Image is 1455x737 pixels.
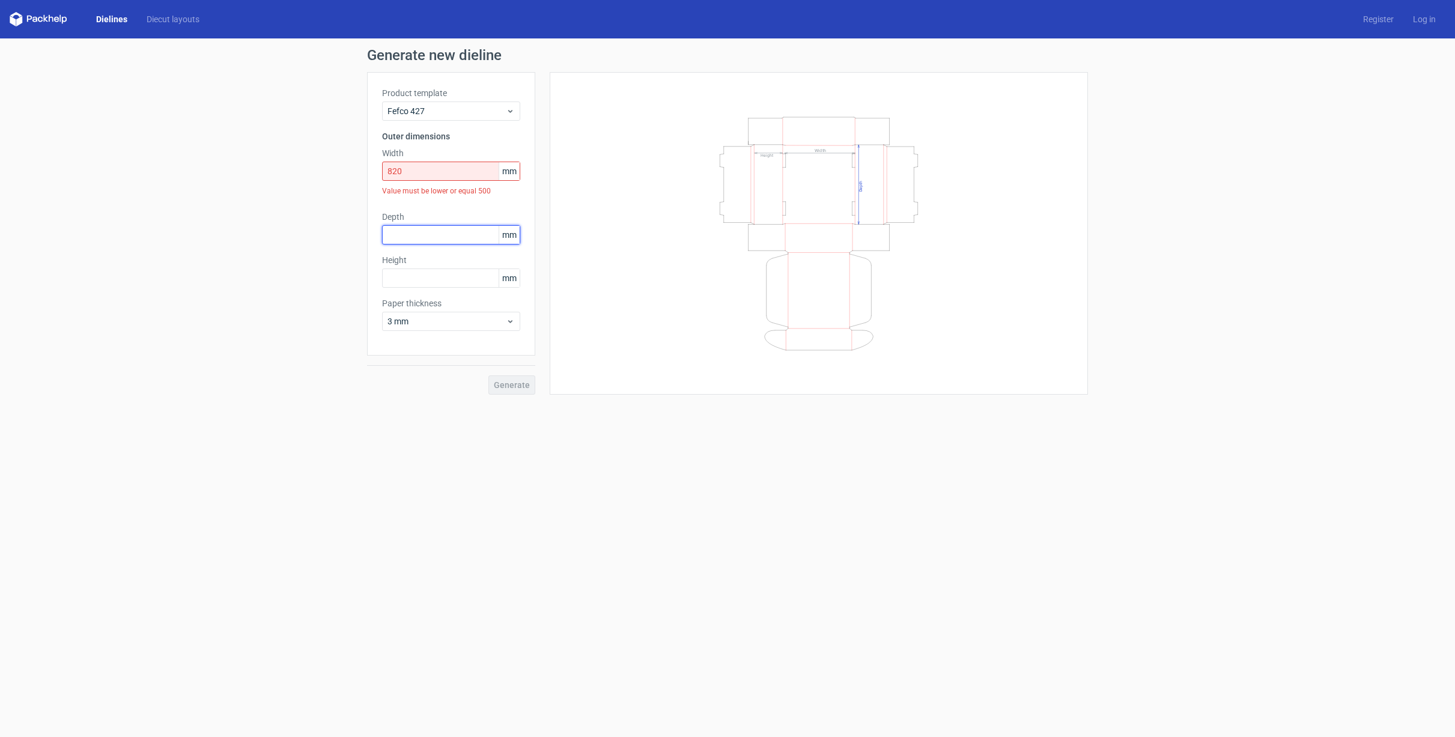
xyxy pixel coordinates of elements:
label: Paper thickness [382,297,520,309]
h1: Generate new dieline [367,48,1088,62]
label: Product template [382,87,520,99]
span: 3 mm [387,315,506,327]
a: Log in [1403,13,1445,25]
span: mm [499,269,520,287]
text: Depth [858,180,863,191]
span: Fefco 427 [387,105,506,117]
a: Diecut layouts [137,13,209,25]
text: Width [815,147,826,153]
span: mm [499,226,520,244]
a: Dielines [87,13,137,25]
h3: Outer dimensions [382,130,520,142]
a: Register [1353,13,1403,25]
label: Width [382,147,520,159]
label: Depth [382,211,520,223]
span: mm [499,162,520,180]
label: Height [382,254,520,266]
div: Value must be lower or equal 500 [382,181,520,201]
text: Height [761,153,773,157]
